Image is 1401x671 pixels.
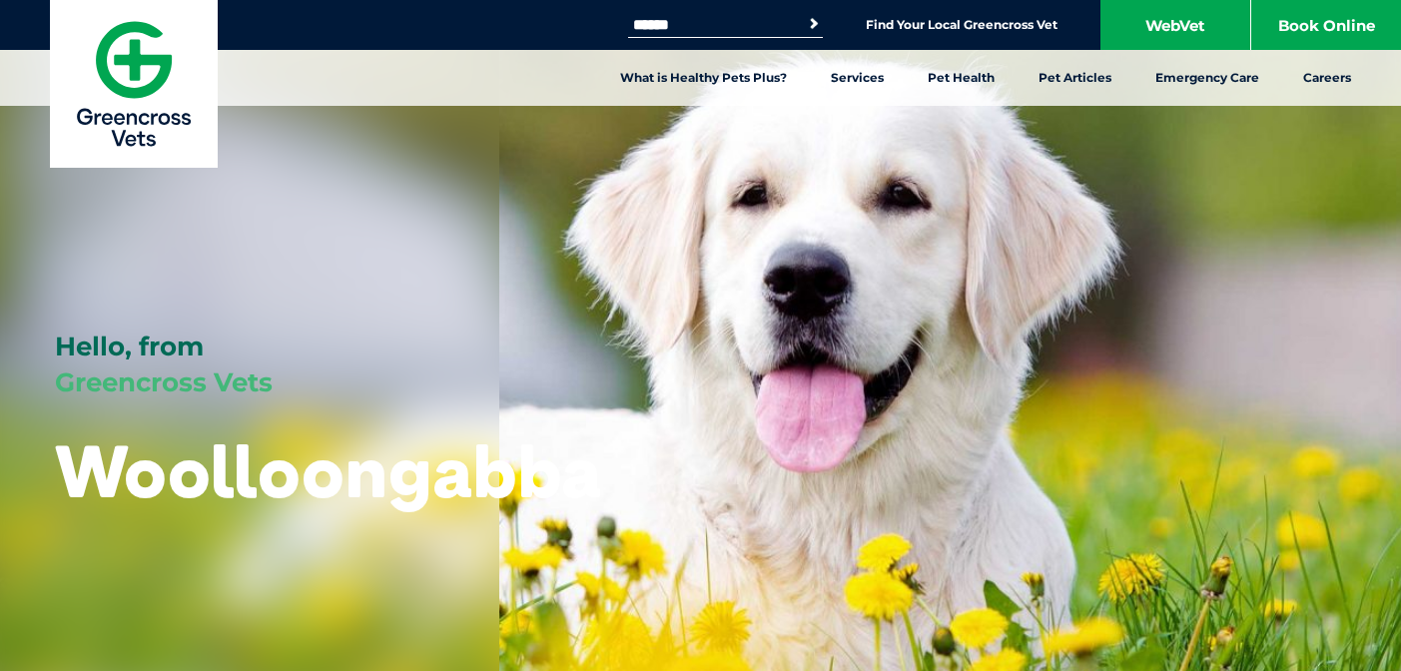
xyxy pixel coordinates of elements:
a: Emergency Care [1133,50,1281,106]
a: Careers [1281,50,1373,106]
a: Find Your Local Greencross Vet [866,17,1057,33]
button: Search [804,14,824,34]
a: What is Healthy Pets Plus? [598,50,809,106]
a: Pet Articles [1017,50,1133,106]
a: Services [809,50,906,106]
a: Pet Health [906,50,1017,106]
span: Greencross Vets [55,366,273,398]
span: Hello, from [55,331,204,362]
h1: Woolloongabba [55,431,601,510]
